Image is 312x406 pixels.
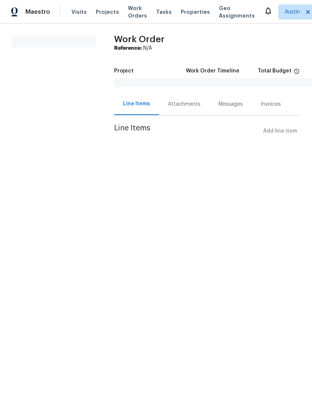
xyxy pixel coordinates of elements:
div: N/A [114,44,300,52]
span: Work Orders [128,4,147,19]
h5: Project [114,68,134,74]
span: Maestro [25,8,50,16]
span: Visits [71,8,87,16]
div: Messages [218,100,243,108]
h5: Total Budget [258,68,291,74]
div: Line Items [123,100,150,108]
b: Reference: [114,46,142,51]
span: Austin [285,8,300,16]
span: Projects [96,8,119,16]
span: Tasks [156,9,172,15]
span: The total cost of line items that have been proposed by Opendoor. This sum includes line items th... [294,68,300,78]
span: Work Order [114,35,165,44]
div: Attachments [168,100,201,108]
h5: Work Order Timeline [186,68,239,74]
span: Geo Assignments [219,4,255,19]
div: Invoices [261,100,281,108]
span: Line Items [114,124,260,138]
span: Properties [181,8,210,16]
